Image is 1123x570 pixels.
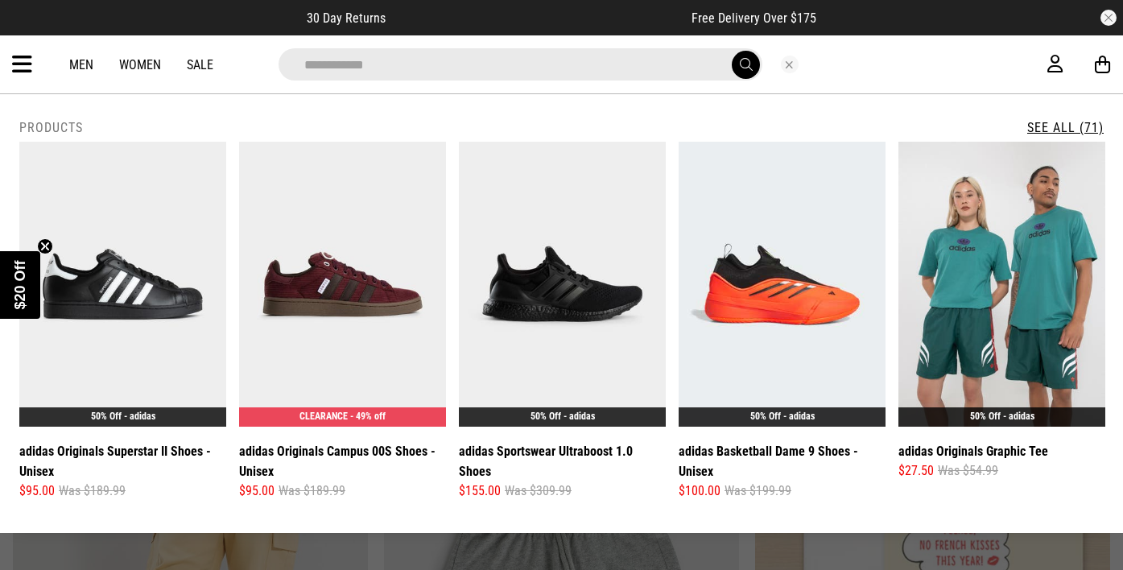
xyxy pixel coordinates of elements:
[13,6,61,55] button: Open LiveChat chat widget
[459,142,666,427] img: Adidas Sportswear Ultraboost 1.0 Shoes in Black
[459,481,501,501] span: $155.00
[898,142,1105,427] img: Adidas Originals Graphic Tee in Green
[750,411,815,422] a: 50% Off - adidas
[19,441,226,481] a: adidas Originals Superstar II Shoes - Unisex
[119,57,161,72] a: Women
[91,411,155,422] a: 50% Off - adidas
[69,57,93,72] a: Men
[19,142,226,427] img: Adidas Originals Superstar Ii Shoes - Unisex in Black
[938,461,998,481] span: Was $54.99
[307,10,386,26] span: 30 Day Returns
[679,441,886,481] a: adidas Basketball Dame 9 Shoes - Unisex
[19,481,55,501] span: $95.00
[898,461,934,481] span: $27.50
[679,142,886,427] img: Adidas Basketball Dame 9 Shoes - Unisex in Red
[1027,120,1104,135] a: See All (71)
[781,56,799,73] button: Close search
[679,481,720,501] span: $100.00
[725,481,791,501] span: Was $199.99
[239,142,446,427] img: Adidas Originals Campus 00s Shoes - Unisex in Maroon
[350,411,386,422] span: - 49% off
[37,238,53,254] button: Close teaser
[970,411,1034,422] a: 50% Off - adidas
[505,481,572,501] span: Was $309.99
[12,260,28,309] span: $20 Off
[299,411,348,422] span: CLEARANCE
[459,441,666,481] a: adidas Sportswear Ultraboost 1.0 Shoes
[239,441,446,481] a: adidas Originals Campus 00S Shoes - Unisex
[418,10,659,26] iframe: Customer reviews powered by Trustpilot
[279,481,345,501] span: Was $189.99
[239,481,275,501] span: $95.00
[59,481,126,501] span: Was $189.99
[531,411,595,422] a: 50% Off - adidas
[187,57,213,72] a: Sale
[692,10,816,26] span: Free Delivery Over $175
[19,120,83,135] h2: Products
[898,441,1048,461] a: adidas Originals Graphic Tee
